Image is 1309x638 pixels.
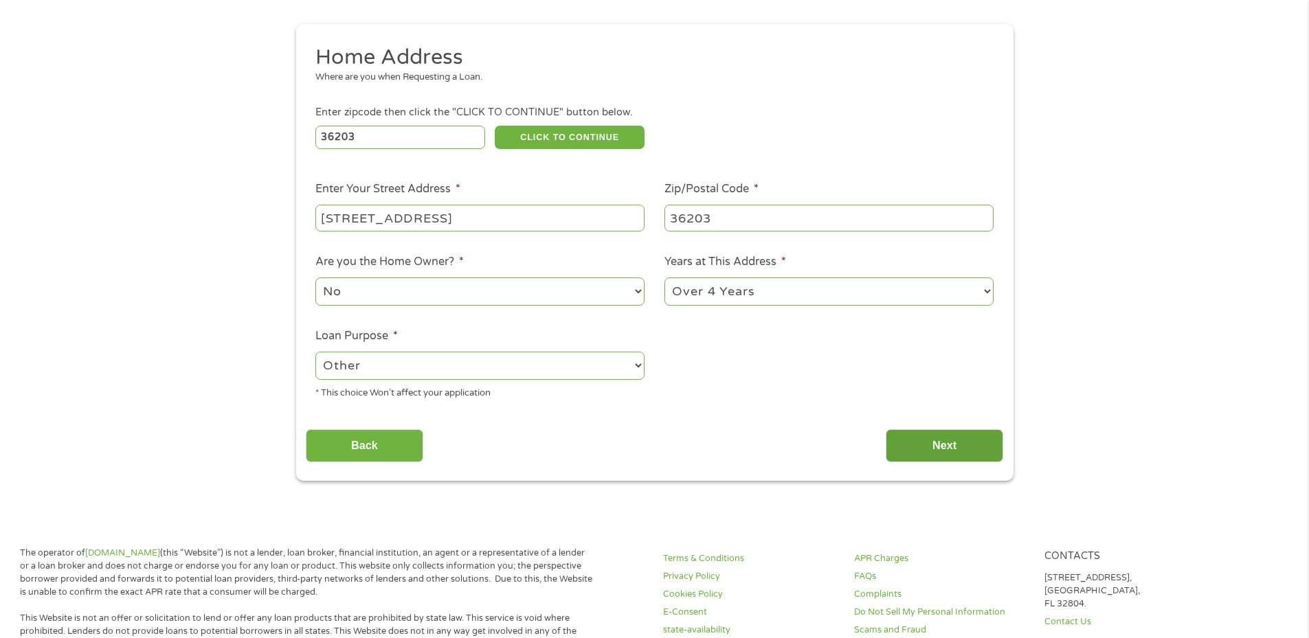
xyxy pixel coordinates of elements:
[85,547,160,558] a: [DOMAIN_NAME]
[663,624,838,637] a: state-availability
[1044,571,1219,611] p: [STREET_ADDRESS], [GEOGRAPHIC_DATA], FL 32804.
[315,329,398,343] label: Loan Purpose
[854,624,1029,637] a: Scams and Fraud
[315,182,460,196] label: Enter Your Street Address
[1044,550,1219,563] h4: Contacts
[664,255,786,269] label: Years at This Address
[854,606,1029,619] a: Do Not Sell My Personal Information
[315,382,645,400] div: * This choice Won’t affect your application
[315,44,983,71] h2: Home Address
[854,588,1029,601] a: Complaints
[495,126,645,149] button: CLICK TO CONTINUE
[854,552,1029,565] a: APR Charges
[664,182,759,196] label: Zip/Postal Code
[663,552,838,565] a: Terms & Conditions
[854,570,1029,583] a: FAQs
[315,105,993,120] div: Enter zipcode then click the "CLICK TO CONTINUE" button below.
[315,205,645,231] input: 1 Main Street
[315,255,464,269] label: Are you the Home Owner?
[315,126,485,149] input: Enter Zipcode (e.g 01510)
[315,71,983,84] div: Where are you when Requesting a Loan.
[1044,615,1219,628] a: Contact Us
[20,547,593,599] p: The operator of (this “Website”) is not a lender, loan broker, financial institution, an agent or...
[663,588,838,601] a: Cookies Policy
[663,570,838,583] a: Privacy Policy
[306,429,423,463] input: Back
[886,429,1003,463] input: Next
[663,606,838,619] a: E-Consent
